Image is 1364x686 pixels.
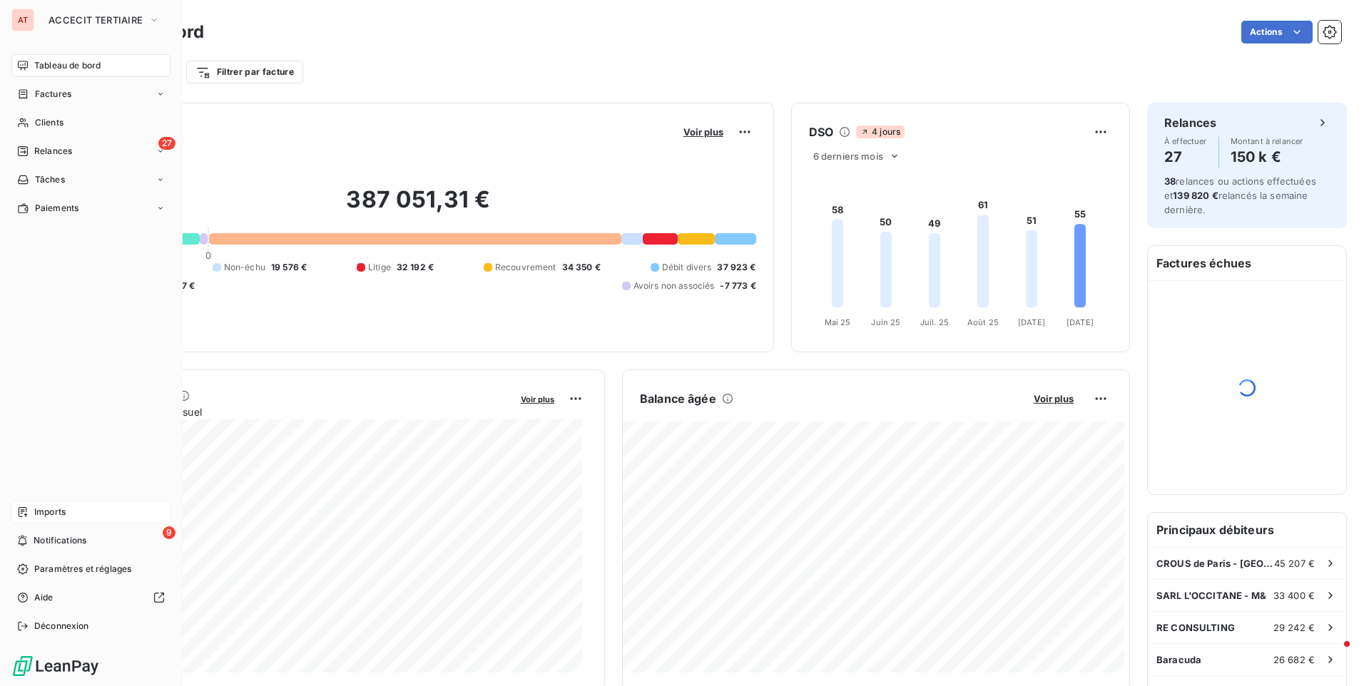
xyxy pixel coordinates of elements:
[1018,317,1045,327] tspan: [DATE]
[397,261,434,274] span: 32 192 €
[11,586,170,609] a: Aide
[1148,513,1346,547] h6: Principaux débiteurs
[813,150,883,162] span: 6 derniers mois
[1273,590,1315,601] span: 33 400 €
[34,534,86,547] span: Notifications
[81,404,511,419] span: Chiffre d'affaires mensuel
[1029,392,1078,405] button: Voir plus
[1156,558,1274,569] span: CROUS de Paris - [GEOGRAPHIC_DATA]
[633,280,715,292] span: Avoirs non associés
[521,394,554,404] span: Voir plus
[662,261,712,274] span: Débit divers
[1164,175,1176,187] span: 38
[81,185,756,228] h2: 387 051,31 €
[495,261,556,274] span: Recouvrement
[1156,590,1266,601] span: SARL L'OCCITANE - M&
[205,250,211,261] span: 0
[824,317,850,327] tspan: Mai 25
[1164,114,1216,131] h6: Relances
[1241,21,1313,43] button: Actions
[871,317,900,327] tspan: Juin 25
[1274,558,1315,569] span: 45 207 €
[683,126,723,138] span: Voir plus
[640,390,716,407] h6: Balance âgée
[11,9,34,31] div: AT
[11,655,100,677] img: Logo LeanPay
[1067,317,1094,327] tspan: [DATE]
[34,59,101,72] span: Tableau de bord
[516,392,559,405] button: Voir plus
[35,88,71,101] span: Factures
[562,261,601,274] span: 34 350 €
[163,526,175,539] span: 9
[967,317,999,327] tspan: Août 25
[34,620,89,633] span: Déconnexion
[1164,145,1207,168] h4: 27
[34,506,66,518] span: Imports
[35,173,65,186] span: Tâches
[1156,622,1235,633] span: RE CONSULTING
[856,126,905,138] span: 4 jours
[271,261,307,274] span: 19 576 €
[158,137,175,150] span: 27
[1173,190,1218,201] span: 139 820 €
[1231,137,1303,145] span: Montant à relancer
[720,280,755,292] span: -7 773 €
[1164,175,1316,215] span: relances ou actions effectuées et relancés la semaine dernière.
[368,261,391,274] span: Litige
[1315,638,1350,672] iframe: Intercom live chat
[717,261,755,274] span: 37 923 €
[809,123,833,140] h6: DSO
[224,261,265,274] span: Non-échu
[1273,654,1315,665] span: 26 682 €
[35,202,78,215] span: Paiements
[1273,622,1315,633] span: 29 242 €
[186,61,303,83] button: Filtrer par facture
[34,591,54,604] span: Aide
[1231,145,1303,168] h4: 150 k €
[35,116,63,129] span: Clients
[34,145,72,158] span: Relances
[34,563,131,575] span: Paramètres et réglages
[1148,246,1346,280] h6: Factures échues
[1156,654,1201,665] span: Baracuda
[920,317,949,327] tspan: Juil. 25
[1034,393,1074,404] span: Voir plus
[1164,137,1207,145] span: À effectuer
[679,126,728,138] button: Voir plus
[49,14,143,26] span: ACCECIT TERTIAIRE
